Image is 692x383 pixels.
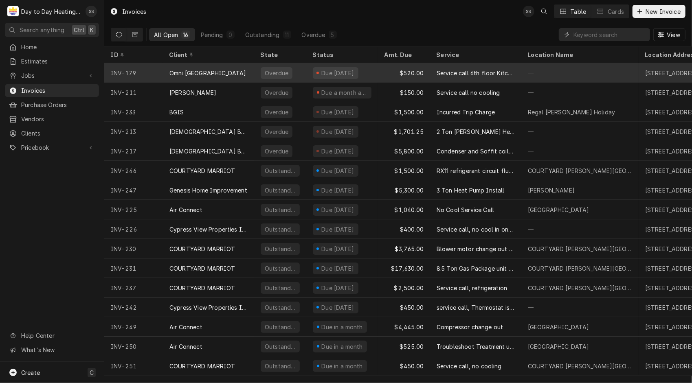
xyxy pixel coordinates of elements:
div: $1,040.00 [378,200,430,219]
div: INV-217 [104,141,163,161]
div: $525.00 [378,337,430,356]
button: View [653,28,685,41]
span: View [665,31,682,39]
div: INV-246 [104,161,163,180]
div: Service call no cooling [437,88,500,97]
div: COURTYARD MARRIOT [169,166,235,175]
div: [DEMOGRAPHIC_DATA] Brothers [169,127,248,136]
div: Due [DATE] [321,225,355,234]
div: INV-247 [104,180,163,200]
div: Outstanding [245,31,280,39]
div: Due a month ago [321,88,368,97]
div: Incurred Trip Charge [437,108,495,116]
div: INV-225 [104,200,163,219]
div: BGIS [169,108,184,116]
div: 16 [183,31,188,39]
div: 11 [285,31,290,39]
div: Outstanding [264,284,297,292]
button: Search anythingCtrlK [5,23,99,37]
div: INV-231 [104,258,163,278]
div: Amt. Due [384,50,422,59]
div: Due [DATE] [321,245,355,253]
a: Estimates [5,55,99,68]
div: COURTYARD [PERSON_NAME][GEOGRAPHIC_DATA] [528,284,632,292]
div: Cypress View Properties Inc [169,303,248,312]
div: $450.00 [378,298,430,317]
a: Purchase Orders [5,98,99,112]
div: Outstanding [264,264,297,273]
span: Search anything [20,26,64,34]
div: Due [DATE] [321,108,355,116]
div: Due [DATE] [321,303,355,312]
div: Due [DATE] [321,147,355,155]
a: Home [5,40,99,54]
div: Service [437,50,513,59]
div: $3,765.00 [378,239,430,258]
div: Outstanding [264,166,297,175]
div: Service call, no cooling [437,362,502,370]
div: Table [571,7,587,16]
div: 3 Ton Heat Pump Install [437,186,505,195]
div: — [521,63,639,83]
div: Outstanding [264,362,297,370]
div: SS [523,6,534,17]
div: INV-211 [104,83,163,102]
span: Home [21,43,95,51]
div: Genesis Home Improvement [169,186,247,195]
div: INV-250 [104,337,163,356]
div: Cards [608,7,624,16]
div: Outstanding [264,323,297,331]
div: Due [DATE] [321,69,355,77]
div: Pending [201,31,223,39]
div: 2 Ton [PERSON_NAME] Heat pump, duct work installation [437,127,515,136]
span: Ctrl [74,26,84,34]
div: Due [DATE] [321,206,355,214]
div: Outstanding [264,206,297,214]
div: Air Connect [169,206,202,214]
span: Help Center [21,331,94,340]
div: Due in a month [321,323,364,331]
div: RX11 refrigerant circuit flush [437,166,515,175]
div: Due [DATE] [321,264,355,273]
span: Pricebook [21,143,83,152]
a: Clients [5,127,99,140]
div: Compressor change out [437,323,503,331]
div: Overdue [264,69,289,77]
div: Outstanding [264,303,297,312]
div: Shaun Smith's Avatar [86,6,97,17]
div: INV-249 [104,317,163,337]
div: Service call, no cool in one room [437,225,515,234]
div: INV-179 [104,63,163,83]
div: COURTYARD [PERSON_NAME][GEOGRAPHIC_DATA] [528,362,632,370]
div: No Cool Service Call [437,206,494,214]
div: Outstanding [264,245,297,253]
div: Air Connect [169,342,202,351]
div: Due in a month [321,342,364,351]
div: — [521,141,639,161]
span: New Invoice [644,7,682,16]
div: Service call 6th floor Kitchen [437,69,515,77]
span: Purchase Orders [21,101,95,109]
div: Air Connect [169,323,202,331]
div: [GEOGRAPHIC_DATA] [528,342,589,351]
span: K [90,26,94,34]
div: 8.5 Ton Gas Package unit change out [437,264,515,273]
div: Overdue [264,127,289,136]
div: INV-226 [104,219,163,239]
div: — [521,219,639,239]
div: Outstanding [264,186,297,195]
div: $5,800.00 [378,141,430,161]
div: 0 [228,31,233,39]
a: Go to Jobs [5,69,99,82]
div: Day to Day Heating and Cooling's Avatar [7,6,19,17]
div: Day to Day Heating and Cooling [21,7,81,16]
div: [GEOGRAPHIC_DATA] [528,206,589,214]
div: — [521,83,639,102]
span: Invoices [21,86,95,95]
div: Regal [PERSON_NAME] Holiday [528,108,615,116]
span: Jobs [21,71,83,80]
div: INV-237 [104,278,163,298]
div: COURTYARD [PERSON_NAME][GEOGRAPHIC_DATA] [528,166,632,175]
div: $17,630.00 [378,258,430,278]
div: [DEMOGRAPHIC_DATA] Brothers [169,147,248,155]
